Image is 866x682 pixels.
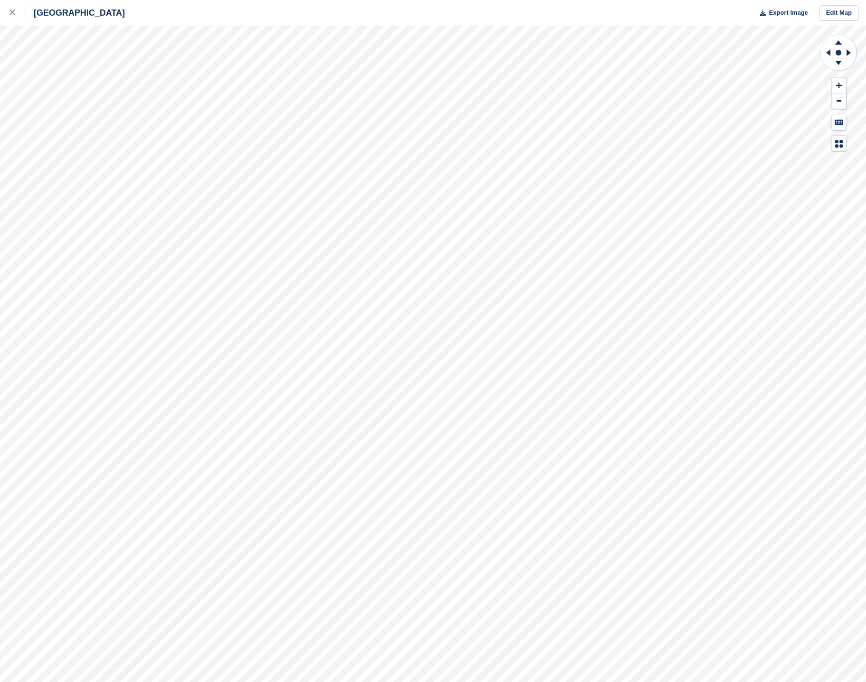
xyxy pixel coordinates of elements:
[754,5,808,21] button: Export Image
[769,8,808,18] span: Export Image
[832,93,846,109] button: Zoom Out
[819,5,858,21] a: Edit Map
[832,136,846,151] button: Map Legend
[832,114,846,130] button: Keyboard Shortcuts
[832,78,846,93] button: Zoom In
[25,7,125,19] div: [GEOGRAPHIC_DATA]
